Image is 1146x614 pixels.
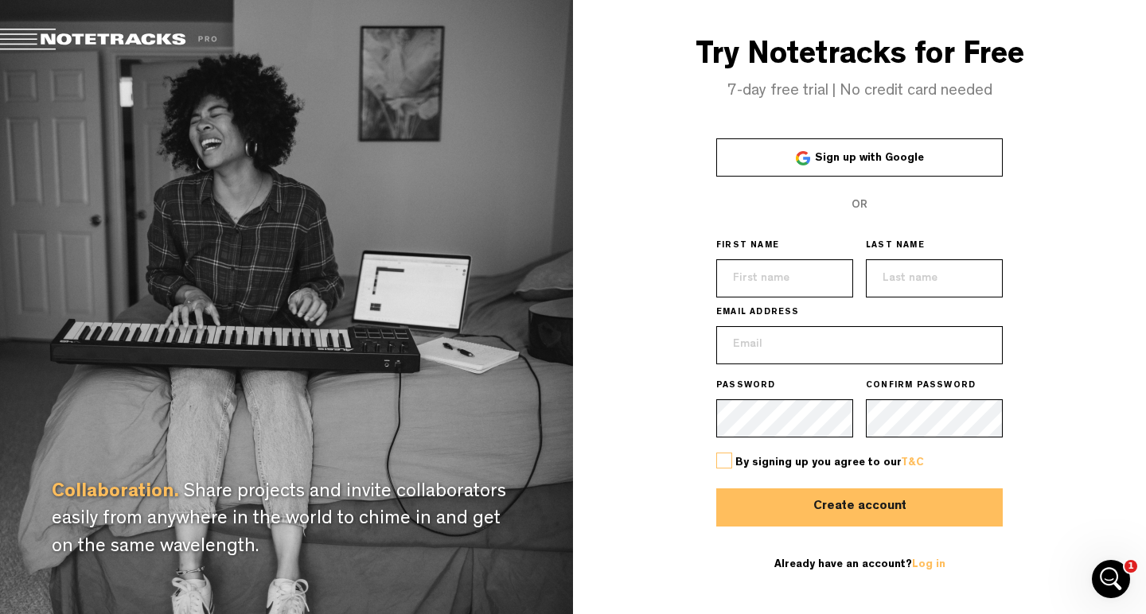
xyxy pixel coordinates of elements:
[1092,560,1130,598] iframe: Intercom live chat
[1125,560,1137,573] span: 1
[815,153,924,164] span: Sign up with Google
[573,40,1146,75] h3: Try Notetracks for Free
[52,484,179,503] span: Collaboration.
[716,488,1003,527] button: Create account
[573,83,1146,100] h4: 7-day free trial | No credit card needed
[866,259,1003,297] input: Last name
[716,380,776,393] span: PASSWORD
[716,307,800,320] span: EMAIL ADDRESS
[716,259,853,297] input: First name
[912,559,945,570] a: Log in
[866,240,925,253] span: LAST NAME
[735,457,924,468] span: By signing up you agree to our
[852,200,867,211] span: OR
[716,326,1003,364] input: Email
[866,380,976,393] span: CONFIRM PASSWORD
[901,457,924,468] a: T&C
[774,559,945,570] span: Already have an account?
[52,484,506,558] span: Share projects and invite collaborators easily from anywhere in the world to chime in and get on ...
[716,240,779,253] span: FIRST NAME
